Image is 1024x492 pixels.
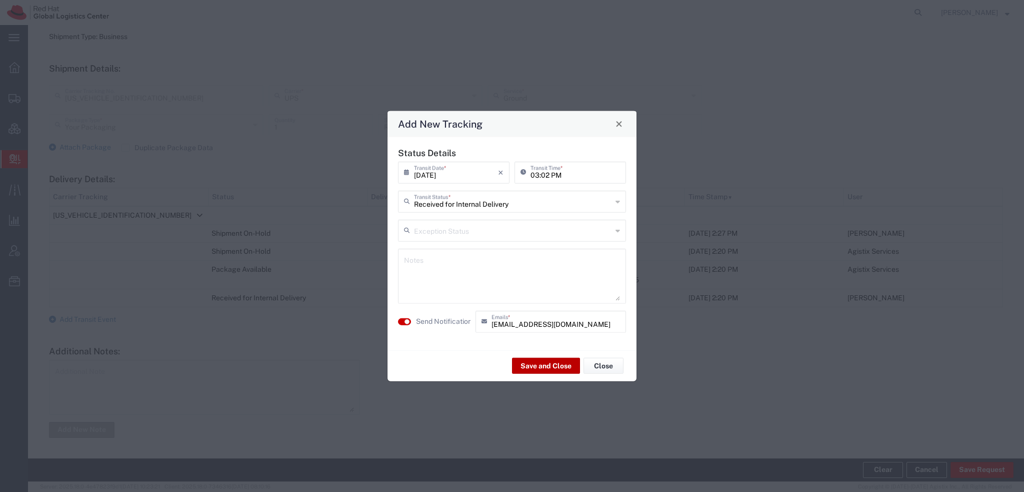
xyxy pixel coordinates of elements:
button: Save and Close [512,358,580,374]
i: × [498,164,503,180]
label: Send Notification [416,316,472,327]
button: Close [612,117,626,131]
button: Close [583,358,623,374]
h4: Add New Tracking [398,117,482,131]
agx-label: Send Notification [416,316,470,327]
h5: Status Details [398,147,626,158]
